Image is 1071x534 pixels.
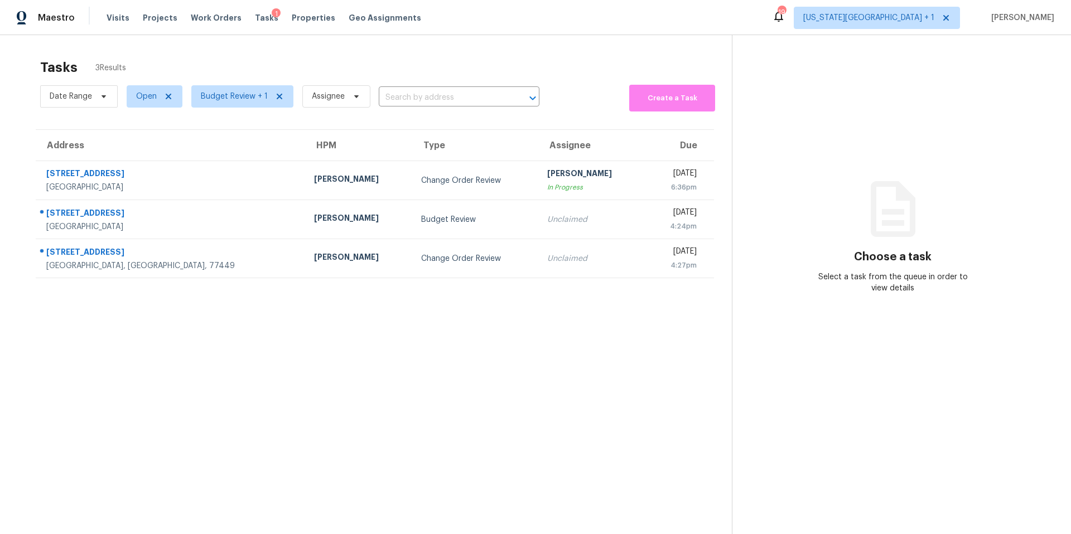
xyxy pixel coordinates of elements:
th: Type [412,130,539,161]
div: Change Order Review [421,253,530,264]
div: [GEOGRAPHIC_DATA], [GEOGRAPHIC_DATA], 77449 [46,260,296,271]
div: [DATE] [654,246,697,260]
span: Geo Assignments [349,12,421,23]
span: Create a Task [635,92,710,105]
div: 4:27pm [654,260,697,271]
span: Date Range [50,91,92,102]
span: Budget Review + 1 [201,91,268,102]
span: Open [136,91,157,102]
span: 3 Results [95,62,126,74]
div: Budget Review [421,214,530,225]
div: Unclaimed [547,253,636,264]
div: [PERSON_NAME] [314,251,403,265]
div: [DATE] [654,207,697,221]
div: [STREET_ADDRESS] [46,246,296,260]
h2: Tasks [40,62,78,73]
div: 4:24pm [654,221,697,232]
span: Properties [292,12,335,23]
span: Assignee [312,91,345,102]
button: Open [525,90,541,106]
th: Address [36,130,305,161]
span: [US_STATE][GEOGRAPHIC_DATA] + 1 [803,12,934,23]
button: Create a Task [629,85,715,111]
span: [PERSON_NAME] [987,12,1054,23]
div: 19 [778,7,785,18]
div: [DATE] [654,168,697,182]
div: 1 [272,8,281,20]
div: [STREET_ADDRESS] [46,207,296,221]
div: [GEOGRAPHIC_DATA] [46,221,296,232]
div: [PERSON_NAME] [547,168,636,182]
span: Projects [143,12,177,23]
h3: Choose a task [854,251,932,263]
th: Due [645,130,714,161]
span: Work Orders [191,12,242,23]
input: Search by address [379,89,508,106]
div: Unclaimed [547,214,636,225]
div: [PERSON_NAME] [314,212,403,226]
span: Visits [107,12,129,23]
div: In Progress [547,182,636,193]
span: Maestro [38,12,75,23]
div: Change Order Review [421,175,530,186]
div: [STREET_ADDRESS] [46,168,296,182]
th: Assignee [538,130,645,161]
div: [GEOGRAPHIC_DATA] [46,182,296,193]
div: Select a task from the queue in order to view details [813,271,973,294]
div: [PERSON_NAME] [314,173,403,187]
span: Tasks [255,14,278,22]
th: HPM [305,130,412,161]
div: 6:36pm [654,182,697,193]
